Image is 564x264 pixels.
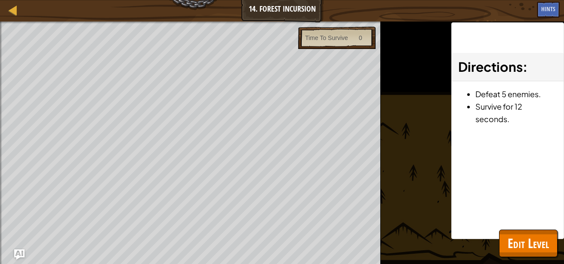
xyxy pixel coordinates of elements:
[14,249,25,260] button: Ask AI
[305,34,348,42] div: Time To Survive
[508,234,549,252] span: Edit Level
[475,88,557,100] li: Defeat 5 enemies.
[458,57,557,77] h3: :
[499,230,558,257] button: Edit Level
[475,100,557,125] li: Survive for 12 seconds.
[541,5,555,13] span: Hints
[458,58,523,75] span: Directions
[359,34,362,42] div: 0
